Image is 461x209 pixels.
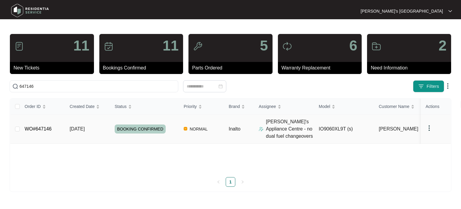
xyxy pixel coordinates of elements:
[229,103,240,110] span: Brand
[70,103,95,110] span: Created Date
[349,38,357,53] p: 6
[9,2,51,20] img: residentia service logo
[259,103,276,110] span: Assignee
[226,177,235,186] a: 1
[314,115,374,144] td: IO9060XL9T (s)
[110,99,179,115] th: Status
[374,99,434,115] th: Customer Name
[115,103,127,110] span: Status
[444,82,451,90] img: dropdown arrow
[319,103,330,110] span: Model
[238,177,247,187] button: right
[104,41,113,51] img: icon
[12,83,18,89] img: search-icon
[65,99,110,115] th: Created Date
[70,126,85,131] span: [DATE]
[266,118,314,140] p: [PERSON_NAME]'s Appliance Centre - no dual fuel changeovers
[260,38,268,53] p: 5
[193,41,203,51] img: icon
[371,64,451,72] p: Need Information
[421,99,451,115] th: Actions
[184,103,197,110] span: Priority
[241,180,244,184] span: right
[25,126,52,131] a: WO#647146
[282,41,292,51] img: icon
[115,124,166,134] span: BOOKING CONFIRMED
[379,125,418,133] span: [PERSON_NAME]
[426,83,439,90] span: Filters
[259,127,264,131] img: Assigner Icon
[448,10,452,13] img: dropdown arrow
[413,80,444,92] button: filter iconFilters
[418,83,424,89] img: filter icon
[14,41,24,51] img: icon
[282,64,362,72] p: Warranty Replacement
[187,125,210,133] span: NORMAL
[224,99,254,115] th: Brand
[254,99,314,115] th: Assignee
[426,124,433,132] img: dropdown arrow
[438,38,447,53] p: 2
[14,64,94,72] p: New Tickets
[214,177,223,187] button: left
[73,38,89,53] p: 11
[379,103,409,110] span: Customer Name
[361,8,443,14] p: [PERSON_NAME]'s [GEOGRAPHIC_DATA]
[103,64,183,72] p: Bookings Confirmed
[238,177,247,187] li: Next Page
[314,99,374,115] th: Model
[20,83,176,90] input: Search by Order Id, Assignee Name, Customer Name, Brand and Model
[184,127,187,131] img: Vercel Logo
[217,180,220,184] span: left
[372,41,381,51] img: icon
[163,38,179,53] p: 11
[229,126,240,131] span: Inalto
[214,177,223,187] li: Previous Page
[25,103,41,110] span: Order ID
[179,99,224,115] th: Priority
[192,64,273,72] p: Parts Ordered
[20,99,65,115] th: Order ID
